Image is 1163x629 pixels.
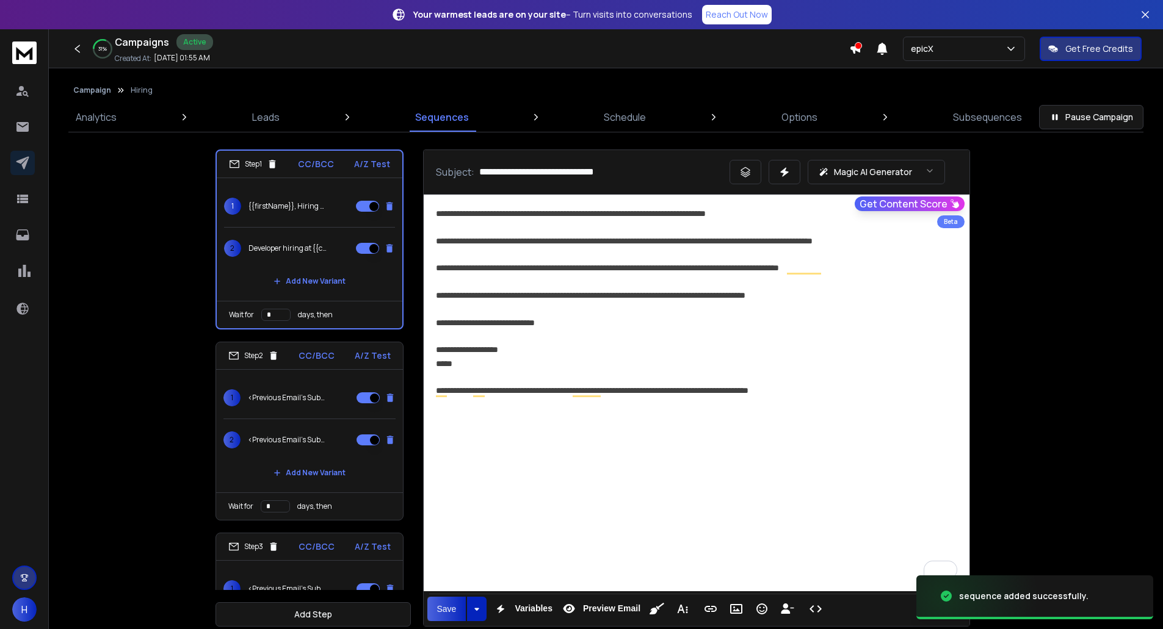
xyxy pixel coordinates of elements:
[131,85,153,95] p: Hiring
[959,590,1089,602] div: sequence added successfully.
[229,310,254,320] p: Wait for
[408,102,476,132] a: Sequences
[1039,105,1143,129] button: Pause Campaign
[223,389,241,406] span: 1
[248,435,326,445] p: <Previous Email's Subject>
[98,45,107,52] p: 31 %
[354,158,390,170] p: A/Z Test
[436,165,474,179] p: Subject:
[427,597,466,621] button: Save
[725,597,748,621] button: Insert Image (Ctrl+P)
[804,597,827,621] button: Code View
[596,102,653,132] a: Schedule
[223,431,241,448] span: 2
[750,597,774,621] button: Emoticons
[297,501,332,511] p: days, then
[645,597,668,621] button: Clean HTML
[115,54,151,63] p: Created At:
[264,461,355,485] button: Add New Variant
[252,110,280,124] p: Leads
[953,110,1022,124] p: Subsequences
[224,240,241,257] span: 2
[224,198,241,215] span: 1
[229,159,278,170] div: Step 1
[264,269,355,293] button: Add New Variant
[298,158,334,170] p: CC/BCC
[248,243,327,253] p: Developer hiring at {{companyName}}
[808,160,945,184] button: Magic AI Generator
[355,350,391,362] p: A/Z Test
[154,53,210,63] p: [DATE] 01:55 AM
[1065,43,1133,55] p: Get Free Credits
[911,43,938,55] p: epicX
[489,597,555,621] button: Variables
[855,196,965,211] button: Get Content Score
[12,41,37,64] img: logo
[671,597,694,621] button: More Text
[413,9,566,20] strong: Your warmest leads are on your site
[216,342,404,520] li: Step2CC/BCCA/Z Test1<Previous Email's Subject>2<Previous Email's Subject>Add New VariantWait ford...
[76,110,117,124] p: Analytics
[299,541,335,553] p: CC/BCC
[604,110,646,124] p: Schedule
[216,149,404,329] li: Step1CC/BCCA/Z Test1{{firstName}}, Hiring Developer2Developer hiring at {{companyName}}Add New Va...
[1040,37,1142,61] button: Get Free Credits
[776,597,799,621] button: Insert Unsubscribe Link
[781,110,817,124] p: Options
[12,597,37,622] button: H
[223,580,241,597] span: 1
[228,501,253,511] p: Wait for
[228,350,279,361] div: Step 2
[774,102,825,132] a: Options
[581,603,643,614] span: Preview Email
[216,602,411,627] button: Add Step
[415,110,469,124] p: Sequences
[424,195,969,591] div: To enrich screen reader interactions, please activate Accessibility in Grammarly extension settings
[706,9,768,21] p: Reach Out Now
[176,34,213,50] div: Active
[228,541,279,552] div: Step 3
[699,597,722,621] button: Insert Link (Ctrl+K)
[702,5,772,24] a: Reach Out Now
[248,201,327,211] p: {{firstName}}, Hiring Developer
[248,584,326,594] p: <Previous Email's Subject>
[73,85,111,95] button: Campaign
[248,393,326,403] p: <Previous Email's Subject>
[937,215,965,228] div: Beta
[355,541,391,553] p: A/Z Test
[299,350,335,362] p: CC/BCC
[413,9,692,21] p: – Turn visits into conversations
[68,102,124,132] a: Analytics
[946,102,1029,132] a: Subsequences
[298,310,333,320] p: days, then
[115,35,169,49] h1: Campaigns
[512,603,555,614] span: Variables
[245,102,287,132] a: Leads
[557,597,643,621] button: Preview Email
[834,166,912,178] p: Magic AI Generator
